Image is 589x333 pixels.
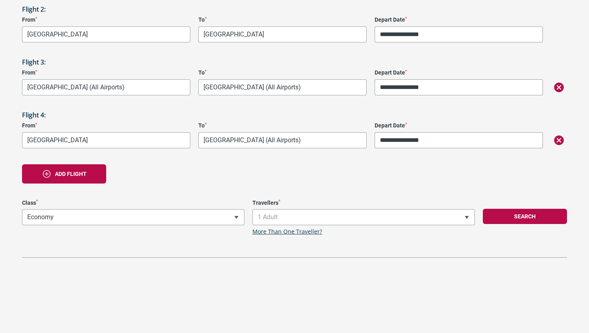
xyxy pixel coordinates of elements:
[22,164,106,184] button: Add flight
[22,80,190,95] span: Milan, Italy
[199,133,366,148] span: Melbourne, Australia
[22,6,567,13] h3: Flight 2:
[253,210,474,225] span: 1 Adult
[22,132,190,148] span: Edinburgh, United Kingdom
[375,16,543,23] label: Depart Date
[22,111,567,119] h3: Flight 4:
[198,79,367,95] span: Melbourne, Australia
[199,27,366,42] span: Melbourne, Australia
[22,69,190,76] label: From
[22,16,190,23] label: From
[22,209,244,225] span: Economy
[375,69,543,76] label: Depart Date
[198,16,367,23] label: To
[198,132,367,148] span: Melbourne, Australia
[22,122,190,129] label: From
[252,209,475,225] span: 1 Adult
[199,80,366,95] span: Melbourne, Australia
[252,228,322,235] a: More Than One Traveller?
[22,210,244,225] span: Economy
[22,59,567,66] h3: Flight 3:
[22,26,190,42] span: Roma, Australia
[22,200,244,206] label: Class
[22,133,190,148] span: Edinburgh, United Kingdom
[198,26,367,42] span: Melbourne, Australia
[252,200,475,206] label: Travellers
[22,27,190,42] span: Roma, Australia
[198,122,367,129] label: To
[483,209,567,224] button: Search
[198,69,367,76] label: To
[22,79,190,95] span: Milan, Italy
[375,122,543,129] label: Depart Date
